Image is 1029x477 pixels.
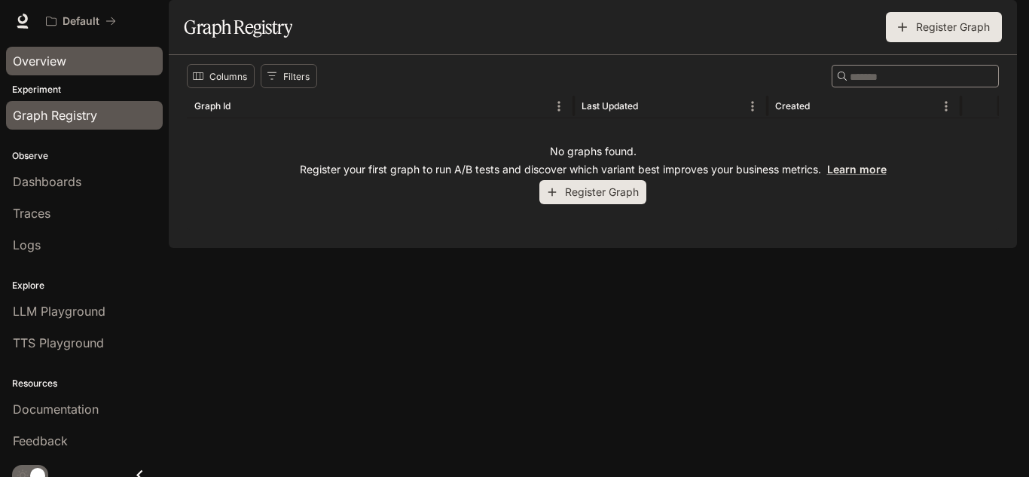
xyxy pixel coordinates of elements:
[827,163,887,176] a: Learn more
[539,180,646,205] button: Register Graph
[548,95,570,118] button: Menu
[232,95,255,118] button: Sort
[261,64,317,88] button: Show filters
[550,144,637,159] p: No graphs found.
[582,100,638,112] div: Last Updated
[300,162,887,177] p: Register your first graph to run A/B tests and discover which variant best improves your business...
[63,15,99,28] p: Default
[39,6,123,36] button: All workspaces
[775,100,810,112] div: Created
[184,12,292,42] h1: Graph Registry
[741,95,764,118] button: Menu
[640,95,662,118] button: Sort
[832,65,999,87] div: Search
[187,64,255,88] button: Select columns
[935,95,957,118] button: Menu
[886,12,1002,42] button: Register Graph
[811,95,834,118] button: Sort
[194,100,231,112] div: Graph Id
